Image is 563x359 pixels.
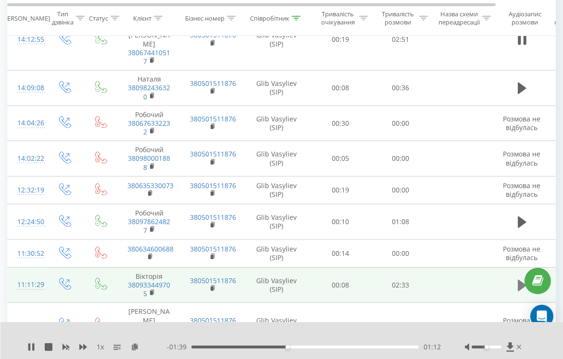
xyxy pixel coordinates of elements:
td: 00:14 [311,239,371,267]
td: Робочий [118,141,181,177]
a: 380501511876 [190,244,237,253]
a: 380634600688 [128,244,174,253]
span: 1 x [97,342,104,352]
div: 11:30:52 [17,244,37,263]
a: 380933449705 [128,280,171,298]
td: 00:36 [371,71,431,106]
span: Розмова не відбулась [503,181,541,199]
div: Open Intercom Messenger [530,305,553,328]
div: Бізнес номер [185,14,225,22]
td: Робочий [118,204,181,240]
div: 14:09:08 [17,79,37,97]
td: 00:10 [311,204,371,240]
td: 00:08 [311,267,371,303]
a: 380501511876 [190,114,237,123]
div: Співробітник [250,14,289,22]
td: 00:00 [371,303,431,347]
a: 380982436320 [128,83,171,101]
div: Назва схеми переадресації [438,10,480,26]
div: Тип дзвінка [52,10,74,26]
td: 00:41 [311,303,371,347]
td: 02:33 [371,267,431,303]
td: Glib Vasyliev (SIP) [243,204,311,240]
span: Розмова не відбулась [503,149,541,167]
td: 00:00 [371,239,431,267]
td: 00:00 [371,106,431,141]
div: Тривалість очікування [319,10,357,26]
td: Glib Vasyliev (SIP) [243,106,311,141]
div: 10:55:14 [17,315,37,334]
div: 12:24:50 [17,213,37,231]
td: 00:30 [311,106,371,141]
span: Розмова не відбулась [503,114,541,132]
div: 14:12:55 [17,30,37,49]
td: Glib Vasyliev (SIP) [243,141,311,177]
div: Клієнт [133,14,151,22]
td: Glib Vasyliev (SIP) [243,176,311,204]
a: 380501511876 [190,181,237,190]
a: 380980001888 [128,154,171,171]
td: 01:08 [371,204,431,240]
a: 380501511876 [190,213,237,222]
span: 01:12 [424,342,441,352]
span: Розмова не відбулась [503,316,541,334]
td: 02:51 [371,9,431,71]
a: 380501511876 [190,149,237,158]
td: [PERSON_NAME] [118,303,181,347]
a: 380674410517 [128,48,171,66]
div: 14:04:26 [17,114,37,132]
a: 380501511876 [190,276,237,285]
td: 00:05 [311,141,371,177]
td: Робочий [118,106,181,141]
a: 380676332232 [128,119,171,136]
td: [PERSON_NAME] [PERSON_NAME] [118,9,181,71]
td: Glib Vasyliev (SIP) [243,239,311,267]
td: Glib Vasyliev (SIP) [243,9,311,71]
td: 00:19 [311,9,371,71]
a: 380501511876 [190,79,237,88]
td: Вікторія [118,267,181,303]
div: 14:02:22 [17,149,37,168]
div: Тривалість розмови [379,10,417,26]
div: Статус [89,14,108,22]
td: 00:08 [311,71,371,106]
td: Glib Vasyliev (SIP) [243,71,311,106]
div: 12:32:19 [17,181,37,200]
a: 380635330073 [128,181,174,190]
span: Розмова не відбулась [503,244,541,262]
a: 380978624827 [128,217,171,235]
a: 380501511876 [190,316,237,325]
td: Glib Vasyliev (SIP) [243,267,311,303]
div: [PERSON_NAME] [1,14,50,22]
td: 00:19 [311,176,371,204]
div: Аудіозапис розмови [501,10,548,26]
div: Accessibility label [485,345,488,349]
td: Наталя [118,71,181,106]
td: Glib Vasyliev (SIP) [243,303,311,347]
td: 00:00 [371,141,431,177]
span: - 01:39 [167,342,191,352]
div: 11:11:29 [17,275,37,294]
td: 00:00 [371,176,431,204]
div: Accessibility label [286,345,289,349]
